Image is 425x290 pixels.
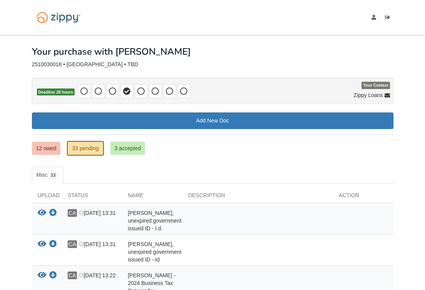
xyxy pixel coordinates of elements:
span: [PERSON_NAME], unexpired government issued ID - I.d. [128,210,181,231]
a: edit profile [372,15,379,22]
a: Download Christopher Anderson - 2024 Business Tax Returns for VanRees Distributing inc - signed w... [49,273,57,279]
span: [DATE] 13:31 [78,241,116,247]
span: Zippy Loans [353,91,383,99]
a: Download Christopher Anderson - Valid, unexpired government issued ID - Id [49,241,57,248]
div: 2510030018 • [GEOGRAPHIC_DATA] • TBD [32,61,393,68]
img: Logo [32,8,85,27]
button: View Christopher Anderson - 2024 Business Tax Returns for VanRees Distributing inc - signed with ... [38,272,46,280]
div: Status [62,191,122,203]
a: Misc [32,167,63,184]
span: Deadline 28 hours [37,89,75,96]
a: 33 pending [67,141,103,156]
div: Action [333,191,393,203]
span: [PERSON_NAME], unexpired government issued ID - Id [128,241,181,263]
div: Upload [32,191,62,203]
h1: Your purchase with [PERSON_NAME] [32,47,191,57]
button: View Christopher Anderson - Valid, unexpired government issued ID - Id [38,240,46,248]
div: Description [182,191,333,203]
a: 3 accepted [110,142,145,155]
span: Your Contact [362,82,390,89]
span: [DATE] 13:22 [78,272,116,278]
a: 12 owed [32,142,61,155]
a: Add New Doc [32,112,393,129]
span: CA [68,209,77,217]
span: [DATE] 13:31 [78,210,116,216]
div: Name [122,191,182,203]
span: 33 [47,171,58,179]
span: CA [68,272,77,279]
span: CA [68,240,77,248]
a: Log out [385,15,393,22]
button: View Christopher Anderson - Valid, unexpired government issued ID - I.d. [38,209,46,217]
a: Download Christopher Anderson - Valid, unexpired government issued ID - I.d. [49,210,57,216]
